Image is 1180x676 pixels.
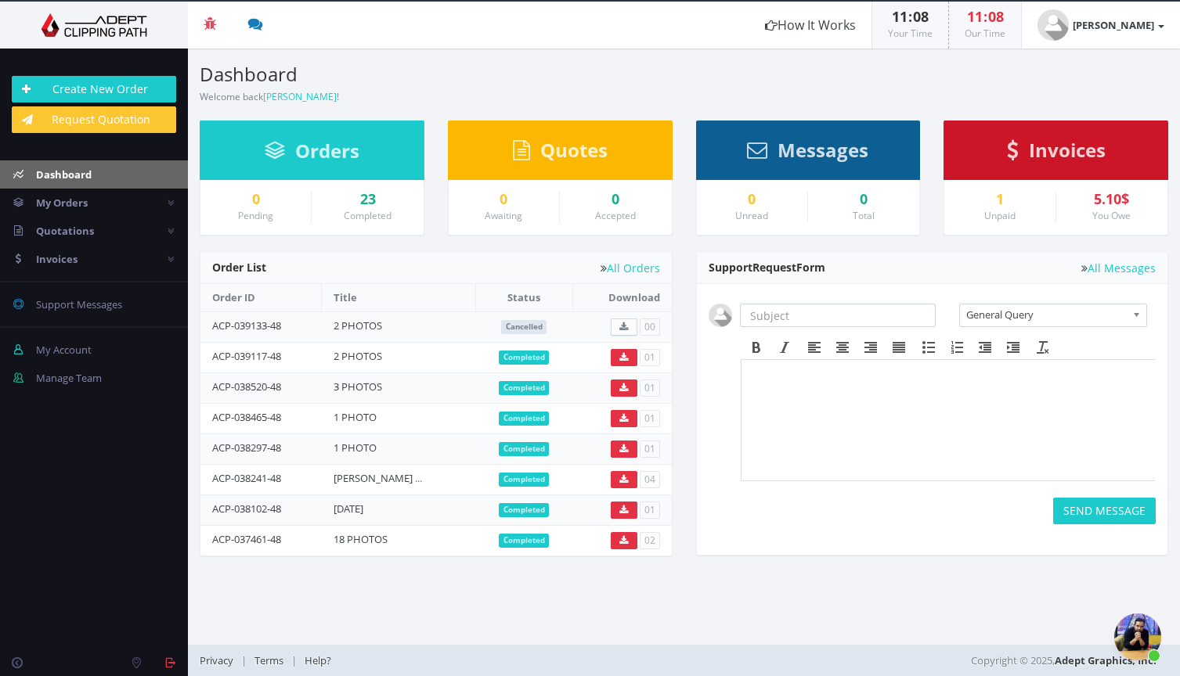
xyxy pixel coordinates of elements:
[499,534,550,548] span: Completed
[212,192,299,207] a: 0
[36,167,92,182] span: Dashboard
[572,192,659,207] a: 0
[265,147,359,161] a: Orders
[212,532,281,546] a: ACP-037461-48
[200,653,241,667] a: Privacy
[36,297,122,311] span: Support Messages
[709,304,732,327] img: user_default.jpg
[888,27,933,40] small: Your Time
[322,284,475,311] th: Title
[971,653,1157,668] span: Copyright © 2025,
[12,13,176,37] img: Adept Graphics
[740,304,936,327] input: Subject
[499,442,550,456] span: Completed
[334,410,377,424] a: 1 PHOTO
[747,146,868,160] a: Messages
[334,471,485,485] a: [PERSON_NAME] ultimo retouch
[749,2,871,49] a: How It Works
[965,27,1005,40] small: Our Time
[334,532,388,546] a: 18 PHOTOS
[499,503,550,517] span: Completed
[499,412,550,426] span: Completed
[485,209,522,222] small: Awaiting
[770,337,799,358] div: Italic
[853,209,875,222] small: Total
[709,192,796,207] a: 0
[212,502,281,516] a: ACP-038102-48
[12,106,176,133] a: Request Quotation
[908,7,913,26] span: :
[212,410,281,424] a: ACP-038465-48
[36,224,94,238] span: Quotations
[200,645,846,676] div: | |
[572,284,671,311] th: Download
[334,379,382,394] a: 3 PHOTOS
[499,351,550,365] span: Completed
[892,7,908,26] span: 11
[200,64,673,84] h3: Dashboard
[1114,613,1161,660] div: Aprire la chat
[501,320,547,334] span: Cancelled
[238,209,273,222] small: Pending
[499,473,550,487] span: Completed
[885,337,913,358] div: Justify
[460,192,547,207] a: 0
[36,343,92,357] span: My Account
[828,337,857,358] div: Align center
[1037,9,1069,41] img: user_default.jpg
[334,502,363,516] a: [DATE]
[709,260,825,275] span: Support Form
[999,337,1027,358] div: Increase indent
[857,337,885,358] div: Align right
[212,349,281,363] a: ACP-039117-48
[513,146,608,160] a: Quotes
[1053,498,1156,524] button: SEND MESSAGE
[800,337,828,358] div: Align left
[540,137,608,163] span: Quotes
[247,653,291,667] a: Terms
[1029,337,1057,358] div: Clear formatting
[742,360,1155,480] iframe: Rich Text Area. Press ALT-F9 for menu. Press ALT-F10 for toolbar. Press ALT-0 for help
[499,381,550,395] span: Completed
[988,7,1004,26] span: 08
[295,138,359,164] span: Orders
[334,318,382,333] a: 2 PHOTOS
[983,7,988,26] span: :
[1081,262,1156,274] a: All Messages
[1055,653,1157,667] a: Adept Graphics, Inc.
[12,76,176,102] a: Create New Order
[913,7,929,26] span: 08
[263,90,337,103] a: [PERSON_NAME]
[984,209,1016,222] small: Unpaid
[956,192,1043,207] a: 1
[1007,146,1106,160] a: Invoices
[742,337,770,358] div: Bold
[915,337,943,358] div: Bullet list
[966,304,1126,325] span: General Query
[1029,137,1106,163] span: Invoices
[212,260,266,275] span: Order List
[820,192,908,207] div: 0
[595,209,636,222] small: Accepted
[323,192,411,207] a: 23
[943,337,971,358] div: Numbered list
[212,318,281,333] a: ACP-039133-48
[778,137,868,163] span: Messages
[735,209,768,222] small: Unread
[200,284,322,311] th: Order ID
[1092,209,1131,222] small: You Owe
[967,7,983,26] span: 11
[36,371,102,385] span: Manage Team
[212,471,281,485] a: ACP-038241-48
[971,337,999,358] div: Decrease indent
[475,284,572,311] th: Status
[1022,2,1180,49] a: [PERSON_NAME]
[200,90,339,103] small: Welcome back !
[212,440,281,455] a: ACP-038297-48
